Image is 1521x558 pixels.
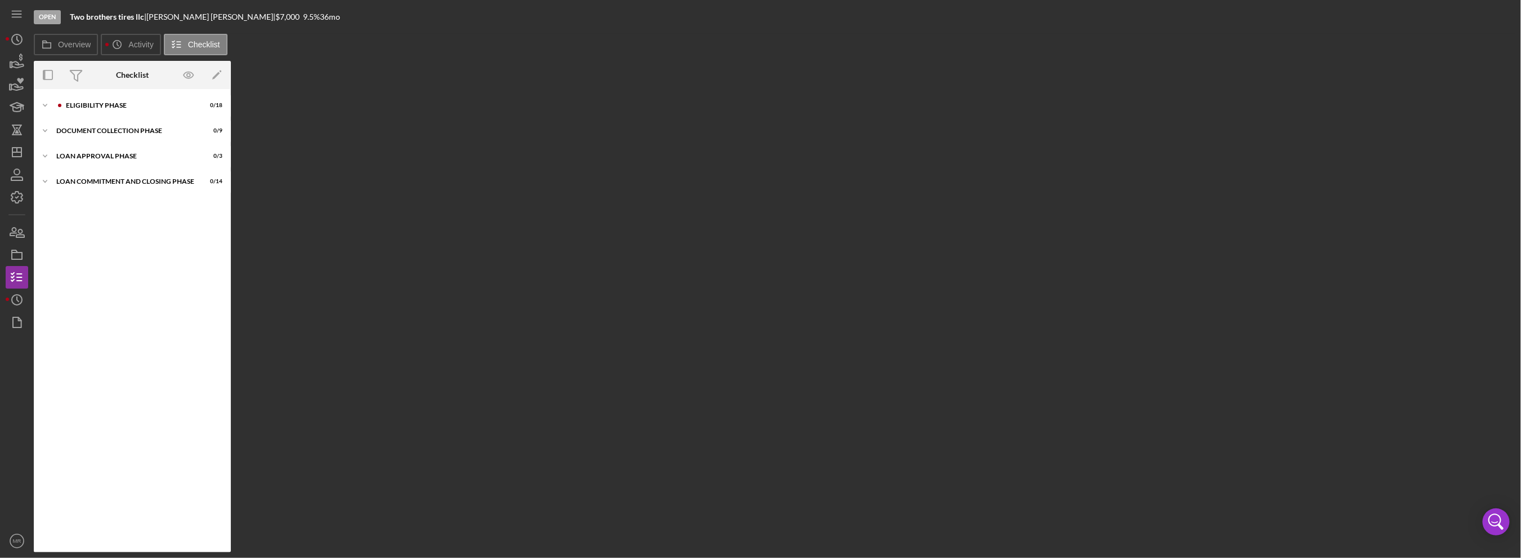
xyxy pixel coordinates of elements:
div: Loan Commitment and Closing Phase [56,178,194,185]
div: | [70,12,146,21]
div: Eligibility Phase [66,102,194,109]
button: MR [6,530,28,552]
div: 0 / 9 [202,127,222,134]
label: Activity [128,40,153,49]
b: Two brothers tires llc [70,12,144,21]
div: Checklist [116,70,149,79]
div: 9.5 % [303,12,320,21]
button: Activity [101,34,160,55]
button: Checklist [164,34,228,55]
div: Open Intercom Messenger [1483,508,1510,535]
div: Document Collection Phase [56,127,194,134]
span: $7,000 [275,12,300,21]
label: Overview [58,40,91,49]
div: Open [34,10,61,24]
div: 0 / 3 [202,153,222,160]
text: MR [13,538,21,544]
button: Overview [34,34,98,55]
div: 0 / 14 [202,178,222,185]
div: 0 / 18 [202,102,222,109]
div: 36 mo [320,12,340,21]
div: [PERSON_NAME] [PERSON_NAME] | [146,12,275,21]
label: Checklist [188,40,220,49]
div: Loan Approval Phase [56,153,194,160]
